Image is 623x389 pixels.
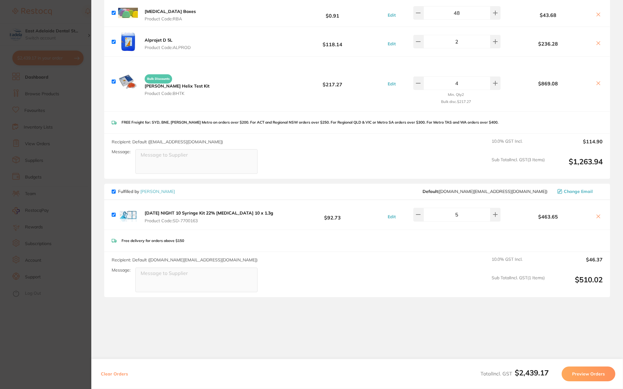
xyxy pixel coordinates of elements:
b: Default [423,189,438,194]
span: Product Code: ALPROD [145,45,191,50]
button: Preview Orders [562,366,615,381]
b: Alprojet D 5L [145,37,172,43]
img: a3pmNndxNg [118,32,138,51]
b: $43.68 [505,12,592,18]
button: Bulk Discounts [PERSON_NAME] Helix Test Kit Product Code:BHTK [143,72,211,96]
output: $510.02 [550,275,603,292]
span: Change Email [564,189,593,194]
span: customer.care@henryschein.com.au [423,189,547,194]
span: Product Code: RBA [145,16,196,21]
a: [PERSON_NAME] [140,189,175,194]
button: [MEDICAL_DATA] Boxes Product Code:RBA [143,9,198,22]
b: [PERSON_NAME] Helix Test Kit [145,83,209,89]
button: Clear Orders [99,366,130,381]
span: Product Code: SD-7700163 [145,218,273,223]
b: [DATE] NIGHT 10 Syringe Kit 22% [MEDICAL_DATA] 10 x 1.3g [145,210,273,216]
button: Alprojet D 5L Product Code:ALPROD [143,37,192,50]
img: dWcyb2kwMw [118,72,138,92]
span: Recipient: Default ( [EMAIL_ADDRESS][DOMAIN_NAME] ) [112,139,223,145]
b: $463.65 [505,214,592,219]
button: Edit [386,214,398,219]
b: [MEDICAL_DATA] Boxes [145,9,196,14]
span: 10.0 % GST Incl. [492,139,545,152]
span: 10.0 % GST Incl. [492,257,545,270]
span: Sub Total Incl. GST ( 1 Items) [492,275,545,292]
b: $118.14 [283,36,382,47]
p: FREE Freight for: SYD, BNE, [PERSON_NAME] Metro on orders over $200. For ACT and Regional NSW ord... [122,120,498,125]
button: Edit [386,12,398,18]
span: Recipient: Default ( [DOMAIN_NAME][EMAIL_ADDRESS][DOMAIN_NAME] ) [112,257,258,263]
span: Bulk Discounts [145,74,172,84]
output: $46.37 [550,257,603,270]
span: Product Code: BHTK [145,91,209,96]
b: $217.27 [283,76,382,87]
output: $114.90 [550,139,603,152]
button: Change Email [555,189,603,194]
p: Fulfilled by [118,189,175,194]
img: OHcwemoxNQ [118,205,138,225]
button: Edit [386,41,398,47]
b: $0.91 [283,7,382,19]
b: $2,439.17 [515,368,549,377]
span: Total Incl. GST [481,371,549,377]
small: Min. Qty 2 [448,92,464,97]
p: Free delivery for orders above $150 [122,239,184,243]
label: Message: [112,268,130,273]
button: Edit [386,81,398,87]
img: b2h4eXI4cA [118,8,138,18]
b: $236.28 [505,41,592,47]
label: Message: [112,149,130,154]
b: $869.08 [505,81,592,86]
small: Bulk disc. $217.27 [441,100,471,104]
b: $92.73 [283,209,382,220]
output: $1,263.94 [550,157,603,174]
span: Sub Total Incl. GST ( 3 Items) [492,157,545,174]
button: [DATE] NIGHT 10 Syringe Kit 22% [MEDICAL_DATA] 10 x 1.3g Product Code:SD-7700163 [143,210,275,223]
